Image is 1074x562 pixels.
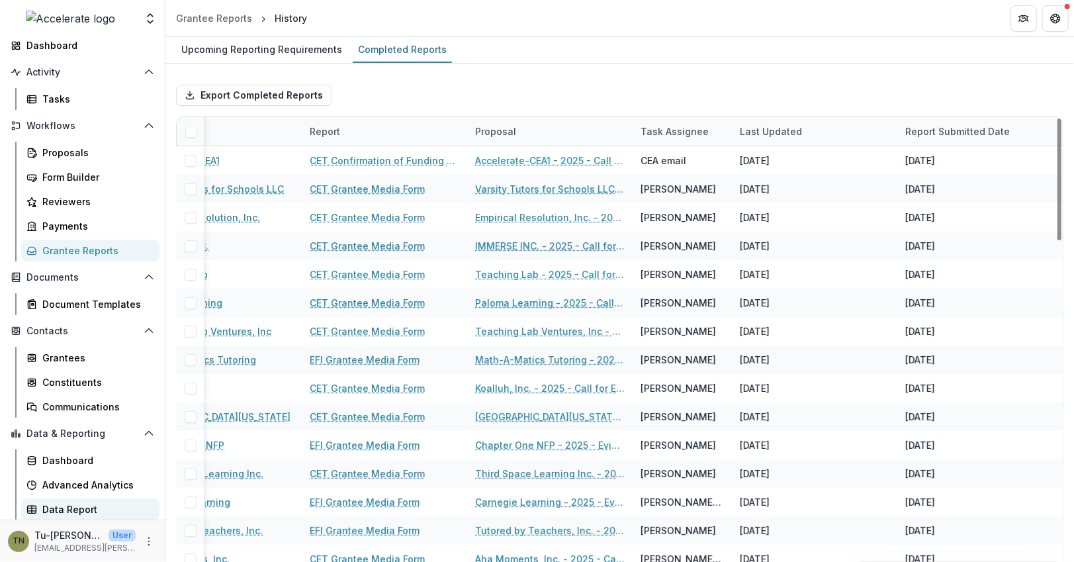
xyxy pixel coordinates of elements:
button: More [141,534,157,549]
div: [PERSON_NAME] York, Ph.D. [641,495,724,509]
a: IMMERSE INC. - 2025 - Call for Effective Technology Grant Application [475,239,625,253]
div: [DATE] [905,182,935,196]
div: [PERSON_NAME] [641,267,716,281]
a: CET Grantee Media Form [310,267,425,281]
div: Tu-Quyen Nguyen [13,537,24,545]
a: CET Grantee Media Form [310,467,425,481]
div: [DATE] [905,467,935,481]
div: [PERSON_NAME] [641,381,716,395]
a: Tutored by Teachers, Inc. - 2025 - Evidence for Impact Letter of Interest Form [475,524,625,538]
div: Entity [136,117,302,146]
a: CET Grantee Media Form [310,324,425,338]
div: [PERSON_NAME] [641,438,716,452]
div: Dashboard [26,38,149,52]
a: Proposals [21,142,159,164]
div: Document Templates [42,297,149,311]
div: Last Updated [732,124,810,138]
p: [EMAIL_ADDRESS][PERSON_NAME][DOMAIN_NAME] [34,542,136,554]
a: Teaching Lab Ventures, Inc - 2025 - Call for Effective Technology Grant Application [475,324,625,338]
div: Advanced Analytics [42,478,149,492]
a: Document Templates [21,293,159,315]
div: [DATE] [905,267,935,281]
div: Constituents [42,375,149,389]
a: Teaching Lab - 2025 - Call for Effective Technology Grant Application [475,267,625,281]
div: [DATE] [905,324,935,338]
div: [DATE] [905,296,935,310]
a: [GEOGRAPHIC_DATA][US_STATE] - 2025 - Call for Effective Technology Grant Application [475,410,625,424]
div: [DATE] [905,524,935,538]
a: [GEOGRAPHIC_DATA][US_STATE] [144,410,291,424]
div: [DATE] [740,467,770,481]
div: Form Builder [42,170,149,184]
a: Dashboard [5,34,159,56]
a: CET Confirmation of Funding Level [310,154,459,167]
div: Report [302,117,467,146]
a: Reviewers [21,191,159,212]
a: Paloma Learning - 2025 - Call for Effective Technology Grant Application [475,296,625,310]
a: Data Report [21,498,159,520]
a: Grantee Reports [171,9,257,28]
div: [DATE] [905,495,935,509]
div: [PERSON_NAME] [641,524,716,538]
div: [DATE] [740,239,770,253]
a: CET Grantee Media Form [310,296,425,310]
div: [DATE] [905,154,935,167]
div: [DATE] [740,267,770,281]
button: Open entity switcher [141,5,159,32]
div: Communications [42,400,149,414]
div: Proposal [467,117,633,146]
a: Communications [21,396,159,418]
div: Task Assignee [633,117,732,146]
div: Upcoming Reporting Requirements [176,40,347,59]
button: Open Contacts [5,320,159,342]
div: Payments [42,219,149,233]
a: Upcoming Reporting Requirements [176,37,347,63]
div: [DATE] [905,239,935,253]
span: Documents [26,272,138,283]
a: Chapter One NFP - 2025 - Evidence for Impact Letter of Interest Form [475,438,625,452]
a: Varsity Tutors for Schools LLC [144,182,284,196]
div: Grantee Reports [42,244,149,258]
button: Open Workflows [5,115,159,136]
div: Dashboard [42,453,149,467]
div: [DATE] [905,353,935,367]
a: Grantee Reports [21,240,159,261]
a: CET Grantee Media Form [310,182,425,196]
div: Tasks [42,92,149,106]
button: Open Activity [5,62,159,83]
a: Third Space Learning Inc. - 2025 - Call for Effective Technology Grant Application [475,467,625,481]
div: Grantee Reports [176,11,252,25]
div: [PERSON_NAME] [641,410,716,424]
button: Open Documents [5,267,159,288]
div: [DATE] [740,524,770,538]
span: Data & Reporting [26,428,138,440]
div: Report [302,124,348,138]
div: [DATE] [740,324,770,338]
a: CET Grantee Media Form [310,410,425,424]
a: Accelerate-CEA1 - 2025 - Call for Effective Technology Grant Application [475,154,625,167]
a: Math-A-Matics Tutoring - 2025 - Evidence for Impact Letter of Interest Form [475,353,625,367]
a: Form Builder [21,166,159,188]
p: Tu-[PERSON_NAME] [34,528,103,542]
a: Constituents [21,371,159,393]
span: Activity [26,67,138,78]
div: [DATE] [740,353,770,367]
div: [PERSON_NAME] [641,353,716,367]
a: EFI Grantee Media Form [310,524,420,538]
div: [DATE] [905,438,935,452]
div: [PERSON_NAME] [641,239,716,253]
a: CET Grantee Media Form [310,211,425,224]
div: Last Updated [732,117,897,146]
div: Completed Reports [353,40,452,59]
a: Advanced Analytics [21,474,159,496]
div: [DATE] [740,438,770,452]
div: [PERSON_NAME] [641,182,716,196]
div: [PERSON_NAME] [641,324,716,338]
button: Get Help [1042,5,1069,32]
p: User [109,530,136,541]
button: Partners [1010,5,1037,32]
div: [DATE] [905,381,935,395]
div: [DATE] [740,381,770,395]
